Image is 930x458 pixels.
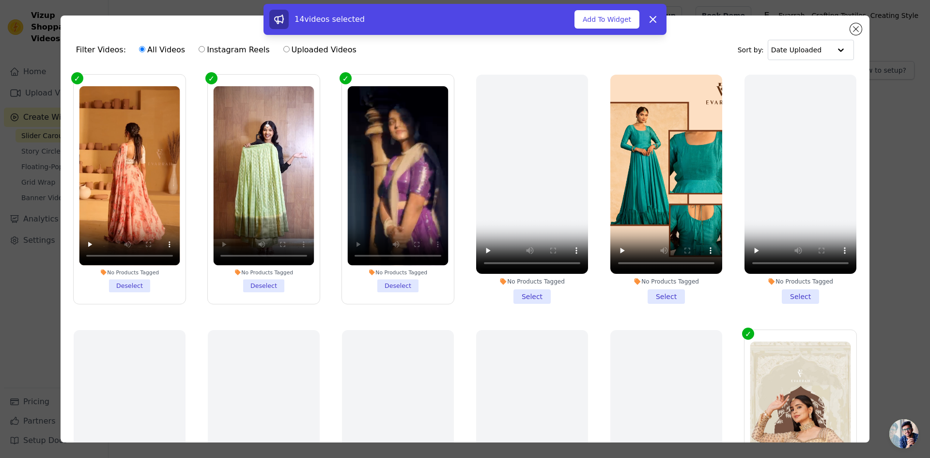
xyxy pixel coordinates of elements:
div: No Products Tagged [744,278,856,285]
div: No Products Tagged [476,278,588,285]
div: No Products Tagged [79,268,180,275]
div: No Products Tagged [347,268,448,275]
div: No Products Tagged [610,278,722,285]
div: No Products Tagged [213,268,314,275]
div: Filter Videos: [76,39,362,61]
label: Instagram Reels [198,44,270,56]
label: Uploaded Videos [283,44,357,56]
button: Add To Widget [574,10,639,29]
div: Open chat [889,419,918,448]
label: All Videos [139,44,186,56]
span: 14 videos selected [294,15,365,24]
div: Sort by: [738,40,854,60]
